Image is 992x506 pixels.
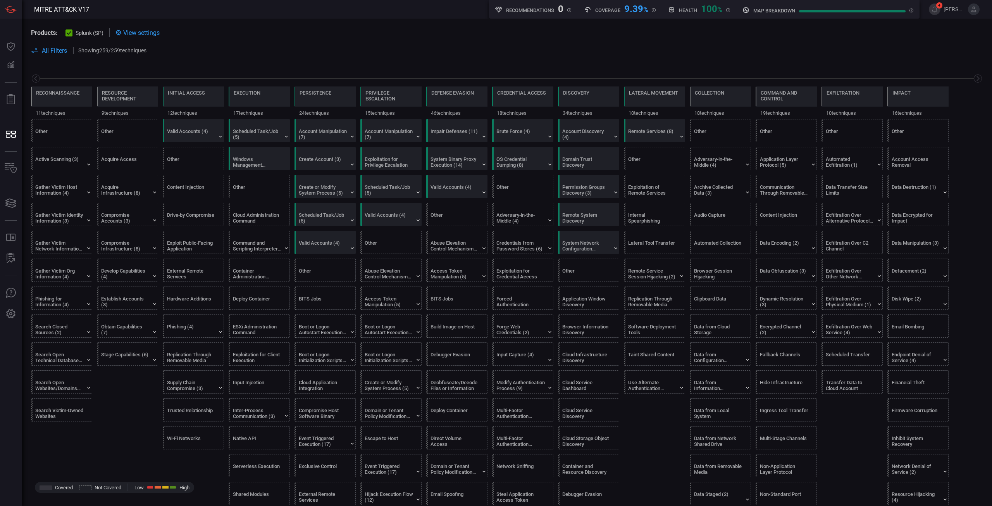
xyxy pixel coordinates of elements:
[229,86,290,119] div: TA0002: Execution
[34,6,89,13] span: MITRE ATT&CK V17
[887,370,949,394] div: T1657: Financial Theft (Not covered)
[944,6,965,12] span: [PERSON_NAME].[PERSON_NAME]
[558,287,619,310] div: T1010: Application Window Discovery (Not covered)
[761,90,812,102] div: Command and Control
[97,342,158,366] div: T1608: Stage Capabilities (Not covered)
[826,128,874,140] div: Other
[163,314,224,338] div: T1566: Phishing (Not covered)
[643,5,648,14] span: %
[827,90,859,96] div: Exfiltration
[892,128,940,140] div: Other
[887,398,949,421] div: T1495: Firmware Corruption (Not covered)
[163,231,224,254] div: T1190: Exploit Public-Facing Application (Not covered)
[229,426,290,449] div: T1106: Native API (Not covered)
[97,107,158,119] div: 9 techniques
[496,156,545,168] div: OS Credential Dumping (8)
[756,314,817,338] div: T1573: Encrypted Channel (Not covered)
[31,231,92,254] div: T1590: Gather Victim Network Information (Not covered)
[690,203,751,226] div: T1123: Audio Capture (Not covered)
[492,370,553,394] div: T1556: Modify Authentication Process (Not covered)
[624,259,685,282] div: T1563: Remote Service Session Hijacking (Not covered)
[360,119,422,142] div: T1098: Account Manipulation
[558,147,619,170] div: T1482: Domain Trust Discovery
[31,29,58,36] span: Products:
[887,259,949,282] div: T1491: Defacement (Not covered)
[426,107,487,119] div: 46 techniques
[115,28,160,37] div: View settings
[294,426,356,449] div: T1546: Event Triggered Execution (Not covered)
[229,107,290,119] div: 17 techniques
[887,426,949,449] div: T1490: Inhibit System Recovery (Not covered)
[229,398,290,421] div: T1559: Inter-Process Communication (Not covered)
[163,259,224,282] div: T1133: External Remote Services (Not covered)
[492,287,553,310] div: T1187: Forced Authentication (Not covered)
[360,426,422,449] div: T1611: Escape to Host (Not covered)
[431,212,479,224] div: Other
[2,56,20,74] button: Detections
[35,212,84,224] div: Gather Victim Identity Information (3)
[163,203,224,226] div: T1189: Drive-by Compromise (Not covered)
[360,482,422,505] div: T1574: Hijack Execution Flow (Not covered)
[496,128,545,140] div: Brute Force (4)
[892,90,911,96] div: Impact
[756,119,817,142] div: Other (Not covered)
[679,7,697,13] h5: Health
[294,342,356,366] div: T1037: Boot or Logon Initialization Scripts (Not covered)
[2,228,20,247] button: Rule Catalog
[753,8,795,14] h5: map breakdown
[887,203,949,226] div: T1486: Data Encrypted for Impact (Not covered)
[426,370,487,394] div: T1140: Deobfuscate/Decode Files or Information (Not covered)
[821,107,883,119] div: 10 techniques
[756,203,817,226] div: T1659: Content Injection (Not covered)
[821,370,883,394] div: T1537: Transfer Data to Cloud Account (Not covered)
[887,231,949,254] div: T1565: Data Manipulation (Not covered)
[31,107,92,119] div: 11 techniques
[167,128,215,140] div: Valid Accounts (4)
[431,156,479,168] div: System Binary Proxy Execution (14)
[558,107,619,119] div: 34 techniques
[294,231,356,254] div: T1078: Valid Accounts
[2,125,20,143] button: MITRE - Detection Posture
[887,107,949,119] div: 16 techniques
[97,314,158,338] div: T1588: Obtain Capabilities (Not covered)
[558,119,619,142] div: T1087: Account Discovery
[558,398,619,421] div: T1526: Cloud Service Discovery (Not covered)
[36,90,79,96] div: Reconnaissance
[887,119,949,142] div: Other (Not covered)
[821,259,883,282] div: T1011: Exfiltration Over Other Network Medium (Not covered)
[360,175,422,198] div: T1053: Scheduled Task/Job
[426,86,487,119] div: TA0005: Defense Evasion
[694,156,742,168] div: Adversary-in-the-Middle (4)
[892,156,940,168] div: Account Access Removal
[31,47,67,54] button: All Filters
[558,231,619,254] div: T1016: System Network Configuration Discovery
[229,370,290,394] div: T1674: Input Injection (Not covered)
[123,29,160,36] span: View settings
[558,314,619,338] div: T1217: Browser Information Discovery (Not covered)
[360,203,422,226] div: T1078: Valid Accounts
[431,184,479,196] div: Valid Accounts (4)
[294,86,356,119] div: TA0003: Persistence
[97,119,158,142] div: Other (Not covered)
[558,342,619,366] div: T1580: Cloud Infrastructure Discovery (Not covered)
[2,90,20,109] button: Reports
[558,259,619,282] div: Other (Not covered)
[426,231,487,254] div: T1548: Abuse Elevation Control Mechanism (Not covered)
[31,342,92,366] div: T1596: Search Open Technical Databases (Not covered)
[695,90,724,96] div: Collection
[229,259,290,282] div: T1609: Container Administration Command (Not covered)
[690,454,751,477] div: T1025: Data from Removable Media (Not covered)
[97,231,158,254] div: T1584: Compromise Infrastructure (Not covered)
[360,231,422,254] div: Other (Not covered)
[887,175,949,198] div: T1485: Data Destruction (Not covered)
[294,259,356,282] div: Other (Not covered)
[294,119,356,142] div: T1098: Account Manipulation
[936,2,942,9] span: 4
[431,90,474,96] div: Defense Evasion
[101,212,150,224] div: Compromise Accounts (3)
[929,3,940,15] button: 4
[821,314,883,338] div: T1567: Exfiltration Over Web Service (Not covered)
[31,86,92,119] div: TA0043: Reconnaissance (Not covered)
[163,86,224,119] div: TA0001: Initial Access
[101,128,150,140] div: Other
